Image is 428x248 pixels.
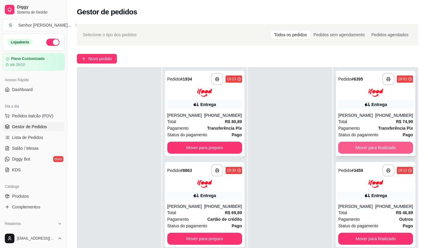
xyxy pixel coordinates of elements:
[12,113,53,119] span: Pedidos balcão (PDV)
[375,112,413,118] div: [PHONE_NUMBER]
[197,180,212,188] img: ifood
[167,142,242,154] button: Mover para preparo
[403,223,413,228] strong: Pago
[338,233,413,245] button: Mover para finalizado
[12,167,21,173] span: KDS
[167,233,242,245] button: Mover para preparo
[2,182,65,191] div: Catálogo
[338,209,347,216] span: Total
[368,89,383,97] img: ifood
[2,231,65,246] button: [EMAIL_ADDRESS][DOMAIN_NAME]
[204,203,242,209] div: [PHONE_NUMBER]
[82,57,86,61] span: plus
[398,77,407,81] div: 19:01
[2,143,65,153] a: Salão / Mesas
[368,180,383,188] img: ifood
[351,168,363,173] strong: # 3459
[2,133,65,142] a: Lista de Pedidos
[310,31,368,39] div: Pedidos sem agendamento
[225,210,242,215] strong: R$ 69,89
[2,111,65,121] button: Pedidos balcão (PDV)
[77,54,117,63] button: Novo pedido
[17,236,55,241] span: [EMAIL_ADDRESS][DOMAIN_NAME]
[2,53,65,70] a: Plano Customizadoaté 26/10
[17,10,62,15] span: Sistema de Gestão
[12,87,33,93] span: Dashboard
[338,112,375,118] div: [PERSON_NAME]
[2,202,65,212] a: Complementos
[372,193,387,199] div: Entrega
[232,132,242,137] strong: Pago
[88,55,112,62] span: Novo pedido
[12,124,47,130] span: Gestor de Pedidos
[83,31,137,38] span: Selecione o tipo dos pedidos
[403,132,413,137] strong: Pago
[338,125,360,131] span: Pagamento
[8,22,14,28] span: S
[180,77,192,81] strong: # 1934
[167,168,181,173] span: Pedido
[12,204,40,210] span: Complementos
[2,229,65,238] a: Relatórios de vendas
[338,168,351,173] span: Pedido
[167,118,176,125] span: Total
[2,154,65,164] a: Diggy Botnovo
[197,89,212,97] img: ifood
[2,165,65,175] a: KDS
[12,134,43,140] span: Lista de Pedidos
[12,145,39,151] span: Salão / Mesas
[17,4,62,10] span: Diggy
[2,122,65,131] a: Gestor de Pedidos
[167,131,207,138] span: Status do pagamento
[207,217,242,222] strong: Cartão de crédito
[338,216,360,223] span: Pagamento
[2,102,65,111] div: Dia a dia
[271,31,310,39] div: Todos os pedidos
[167,203,204,209] div: [PERSON_NAME]
[396,119,413,124] strong: R$ 74,99
[338,131,378,138] span: Status do pagamento
[368,31,412,39] div: Pedidos agendados
[167,77,181,81] span: Pedido
[200,102,216,108] div: Entrega
[180,168,192,173] strong: # 8863
[2,85,65,94] a: Dashboard
[10,62,25,67] article: até 26/10
[338,223,378,229] span: Status do pagamento
[77,7,137,17] h2: Gestor de pedidos
[46,39,59,46] button: Alterar Status
[167,209,176,216] span: Total
[167,223,207,229] span: Status do pagamento
[398,168,407,173] div: 19:12
[5,221,21,226] span: Relatórios
[378,126,413,131] strong: Transferência Pix
[2,75,65,85] div: Acesso Rápido
[12,156,30,162] span: Diggy Bot
[351,77,363,81] strong: # 6395
[227,168,236,173] div: 19:30
[207,126,242,131] strong: Transferência Pix
[2,191,65,201] a: Produtos
[18,22,71,28] div: Senhor [PERSON_NAME] ...
[232,223,242,228] strong: Pago
[227,77,236,81] div: 19:23
[167,216,189,223] span: Pagamento
[167,125,189,131] span: Pagamento
[200,193,216,199] div: Entrega
[8,39,32,46] div: Loja aberta
[225,119,242,124] strong: R$ 80,89
[338,142,413,154] button: Mover para finalizado
[204,112,242,118] div: [PHONE_NUMBER]
[338,77,351,81] span: Pedido
[167,112,204,118] div: [PERSON_NAME]
[2,2,65,17] a: DiggySistema de Gestão
[338,118,347,125] span: Total
[375,203,413,209] div: [PHONE_NUMBER]
[372,102,387,108] div: Entrega
[2,19,65,31] button: Select a team
[338,203,375,209] div: [PERSON_NAME]
[11,57,44,61] article: Plano Customizado
[12,193,29,199] span: Produtos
